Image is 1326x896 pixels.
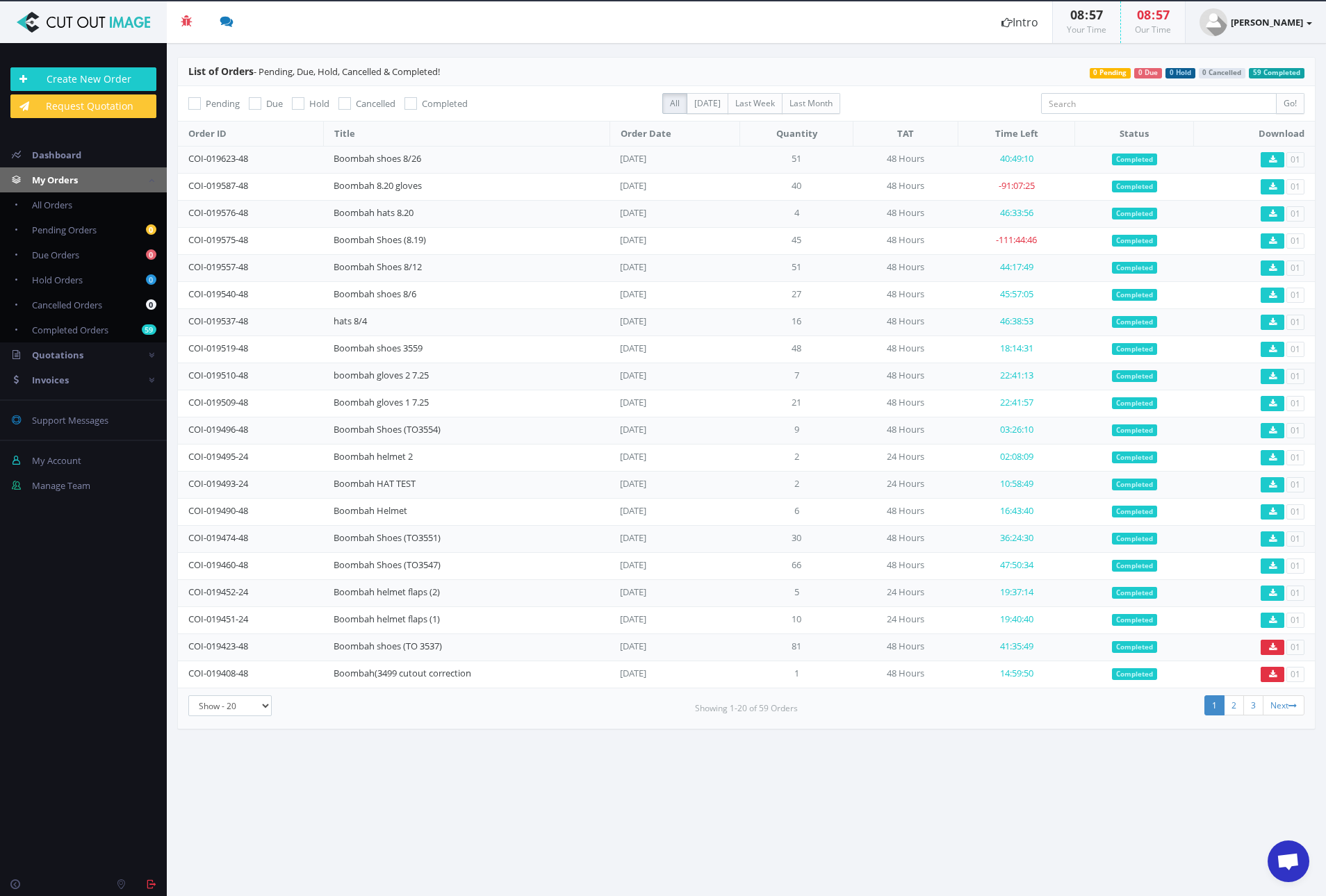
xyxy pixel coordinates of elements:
[853,227,958,254] td: 48 Hours
[1231,16,1303,28] strong: [PERSON_NAME]
[1135,24,1171,35] small: Our Time
[142,324,156,335] b: 59
[853,525,958,552] td: 48 Hours
[334,558,441,571] a: Boombah Shoes (TO3547)
[188,152,248,165] a: COI-019623-48
[988,1,1052,43] a: Intro
[32,149,81,161] span: Dashboard
[782,93,840,114] label: Last Month
[146,274,156,285] b: 0
[1112,668,1157,681] span: Completed
[609,254,740,281] td: [DATE]
[853,335,958,363] td: 48 Hours
[740,471,853,498] td: 2
[853,552,958,579] td: 48 Hours
[188,342,248,354] a: COI-019519-48
[609,444,740,471] td: [DATE]
[32,199,72,211] span: All Orders
[853,200,958,227] td: 48 Hours
[853,281,958,308] td: 48 Hours
[1112,397,1157,410] span: Completed
[1112,181,1157,193] span: Completed
[958,661,1075,688] td: 14:59:50
[334,260,422,273] a: Boombah Shoes 8/12
[1112,533,1157,545] span: Completed
[334,369,429,381] a: boombah gloves 2 7.25
[1075,122,1194,147] th: Status
[1112,370,1157,383] span: Completed
[1112,451,1157,464] span: Completed
[1112,506,1157,518] span: Completed
[740,606,853,633] td: 10
[958,471,1075,498] td: 10:58:49
[1112,235,1157,247] span: Completed
[10,94,156,118] a: Request Quotation
[609,173,740,200] td: [DATE]
[32,324,108,336] span: Completed Orders
[1204,695,1225,715] a: 1
[958,579,1075,606] td: 19:37:14
[853,363,958,390] td: 48 Hours
[853,633,958,661] td: 48 Hours
[609,227,740,254] td: [DATE]
[1112,641,1157,654] span: Completed
[662,93,687,114] label: All
[958,633,1075,661] td: 41:35:49
[1134,68,1162,78] span: 0 Due
[609,552,740,579] td: [DATE]
[609,633,740,661] td: [DATE]
[188,206,248,219] a: COI-019576-48
[1199,68,1246,78] span: 0 Cancelled
[1112,289,1157,301] span: Completed
[10,12,156,33] img: Cut Out Image
[32,224,97,236] span: Pending Orders
[1089,6,1103,23] span: 57
[609,146,740,173] td: [DATE]
[334,315,367,327] a: hats 8/4
[1165,68,1195,78] span: 0 Hold
[958,308,1075,335] td: 46:38:53
[958,122,1075,147] th: Time Left
[32,349,83,361] span: Quotations
[1194,122,1315,147] th: Download
[1200,8,1227,36] img: timthumb.php
[334,586,440,598] a: Boombah helmet flaps (2)
[1112,614,1157,627] span: Completed
[1067,24,1106,35] small: Your Time
[853,254,958,281] td: 48 Hours
[609,122,740,147] th: Order Date
[32,274,83,286] span: Hold Orders
[853,308,958,335] td: 48 Hours
[609,308,740,335] td: [DATE]
[188,233,248,246] a: COI-019575-48
[1249,68,1304,78] span: 59 Completed
[1186,1,1326,43] a: [PERSON_NAME]
[188,640,248,652] a: COI-019423-48
[740,227,853,254] td: 45
[958,254,1075,281] td: 44:17:49
[740,173,853,200] td: 40
[32,174,78,186] span: My Orders
[740,552,853,579] td: 66
[32,374,69,386] span: Invoices
[853,417,958,444] td: 48 Hours
[188,450,248,463] a: COI-019495-24
[188,504,248,517] a: COI-019490-48
[188,423,248,435] a: COI-019496-48
[740,633,853,661] td: 81
[853,661,958,688] td: 48 Hours
[740,444,853,471] td: 2
[958,552,1075,579] td: 47:50:34
[334,477,416,490] a: Boombah HAT TEST
[853,579,958,606] td: 24 Hours
[740,390,853,417] td: 21
[609,390,740,417] td: [DATE]
[334,667,471,679] a: Boombah(3499 cutout correction
[958,227,1075,254] td: -111:44:46
[958,525,1075,552] td: 36:24:30
[1112,587,1157,599] span: Completed
[609,606,740,633] td: [DATE]
[740,363,853,390] td: 7
[1112,316,1157,329] span: Completed
[266,97,283,110] span: Due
